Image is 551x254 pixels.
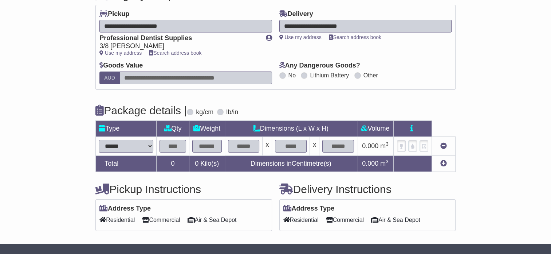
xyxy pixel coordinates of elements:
[188,214,237,226] span: Air & Sea Depot
[225,120,357,136] td: Dimensions (L x W x H)
[196,108,213,116] label: kg/cm
[288,72,296,79] label: No
[157,120,189,136] td: Qty
[157,155,189,172] td: 0
[357,120,393,136] td: Volume
[283,205,335,213] label: Address Type
[279,62,360,70] label: Any Dangerous Goods?
[440,142,447,150] a: Remove this item
[279,34,322,40] a: Use my address
[279,183,456,195] h4: Delivery Instructions
[386,159,389,164] sup: 3
[195,160,198,167] span: 0
[310,136,319,155] td: x
[149,50,201,56] a: Search address book
[189,120,225,136] td: Weight
[96,155,157,172] td: Total
[99,34,258,42] div: Professional Dentist Supplies
[95,183,272,195] h4: Pickup Instructions
[99,205,151,213] label: Address Type
[263,136,272,155] td: x
[99,10,129,18] label: Pickup
[310,72,349,79] label: Lithium Battery
[440,160,447,167] a: Add new item
[279,10,313,18] label: Delivery
[329,34,381,40] a: Search address book
[380,142,389,150] span: m
[362,160,378,167] span: 0.000
[99,214,135,226] span: Residential
[95,104,187,116] h4: Package details |
[362,142,378,150] span: 0.000
[226,108,238,116] label: lb/in
[386,141,389,147] sup: 3
[99,62,143,70] label: Goods Value
[99,72,120,84] label: AUD
[96,120,157,136] td: Type
[283,214,319,226] span: Residential
[225,155,357,172] td: Dimensions in Centimetre(s)
[371,214,420,226] span: Air & Sea Depot
[99,42,258,50] div: 3/8 [PERSON_NAME]
[142,214,180,226] span: Commercial
[189,155,225,172] td: Kilo(s)
[363,72,378,79] label: Other
[380,160,389,167] span: m
[99,50,142,56] a: Use my address
[326,214,364,226] span: Commercial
